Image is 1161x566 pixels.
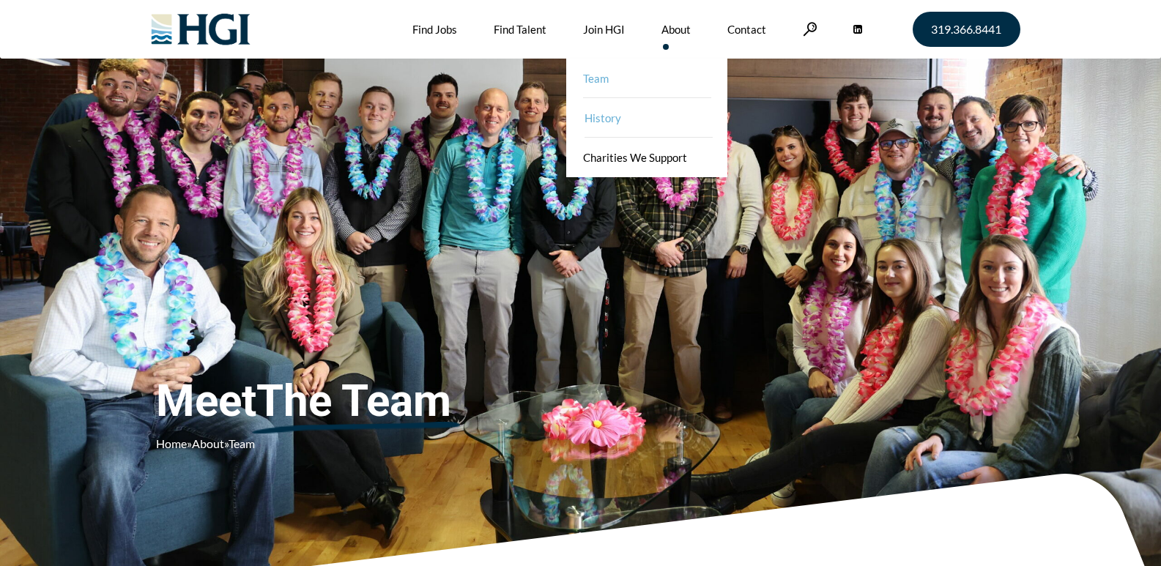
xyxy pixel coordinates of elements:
a: About [192,436,224,450]
a: Home [156,436,187,450]
u: The Team [256,375,451,428]
a: Search [803,22,817,36]
span: » » [156,436,255,450]
span: Meet [156,375,552,428]
a: Team [566,59,727,98]
a: 319.366.8441 [913,12,1020,47]
span: 319.366.8441 [931,23,1001,35]
span: Team [229,436,255,450]
a: Charities We Support [566,138,727,177]
a: History [568,98,729,138]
